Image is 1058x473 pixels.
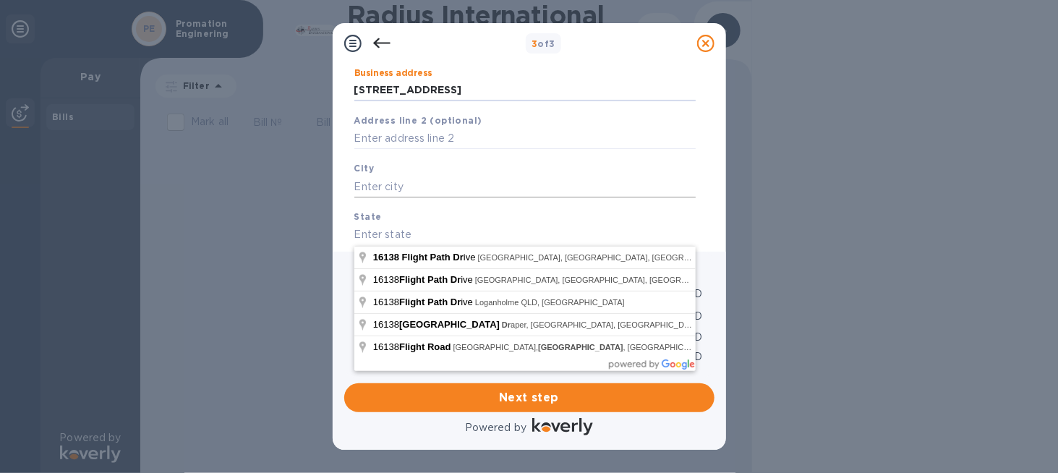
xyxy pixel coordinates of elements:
[373,274,475,285] span: 16138 ive
[354,163,375,174] b: City
[475,276,733,284] span: [GEOGRAPHIC_DATA], [GEOGRAPHIC_DATA], [GEOGRAPHIC_DATA]
[399,319,500,330] span: [GEOGRAPHIC_DATA]
[354,115,482,126] b: Address line 2 (optional)
[532,418,593,435] img: Logo
[453,343,711,351] span: [GEOGRAPHIC_DATA], , [GEOGRAPHIC_DATA]
[475,298,625,307] span: Loganholme QLD, [GEOGRAPHIC_DATA]
[354,128,696,150] input: Enter address line 2
[399,274,461,285] span: Flight Path Dr
[502,320,701,329] span: aper, [GEOGRAPHIC_DATA], [GEOGRAPHIC_DATA]
[478,253,735,262] span: [GEOGRAPHIC_DATA], [GEOGRAPHIC_DATA], [GEOGRAPHIC_DATA]
[373,319,502,330] span: 16138
[465,420,526,435] p: Powered by
[354,176,696,197] input: Enter city
[532,38,537,49] span: 3
[354,80,696,101] input: Enter address
[354,69,432,78] label: Business address
[373,252,478,263] span: ive
[532,38,555,49] b: of 3
[399,297,461,307] span: Flight Path Dr
[354,211,382,222] b: State
[373,297,475,307] span: 16138 ive
[373,252,399,263] span: 16138
[402,252,464,263] span: Flight Path Dr
[356,389,703,406] span: Next step
[344,383,714,412] button: Next step
[373,341,453,352] span: 16138
[538,343,623,351] span: [GEOGRAPHIC_DATA]
[502,320,511,329] span: Dr
[354,224,696,246] input: Enter state
[399,341,451,352] span: Flight Road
